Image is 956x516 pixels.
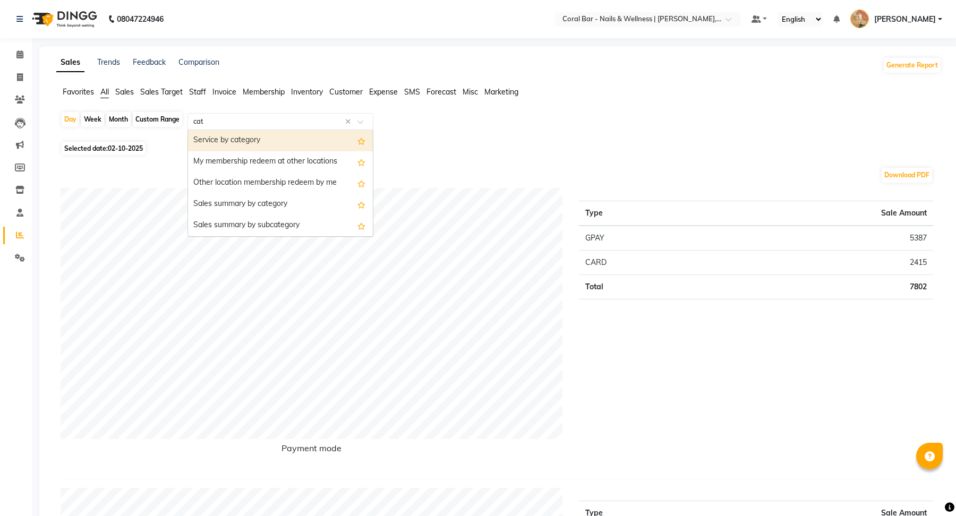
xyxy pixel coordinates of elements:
td: CARD [579,251,709,275]
ng-dropdown-panel: Options list [187,130,373,237]
span: Staff [189,87,206,97]
span: Clear all [345,116,354,127]
div: Week [81,112,104,127]
div: Sales summary by category [188,194,373,215]
td: 2415 [709,251,933,275]
span: Selected date: [62,142,146,155]
span: Membership [243,87,285,97]
a: Sales [56,53,84,72]
span: Forecast [426,87,456,97]
span: [PERSON_NAME] [874,14,936,25]
span: Invoice [212,87,236,97]
span: Favorites [63,87,94,97]
span: Add this report to Favorites List [357,134,365,147]
div: Day [62,112,79,127]
span: Sales Target [140,87,183,97]
span: Misc [463,87,478,97]
span: Add this report to Favorites List [357,219,365,232]
th: Type [579,201,709,226]
div: Month [106,112,131,127]
span: SMS [404,87,420,97]
div: My membership redeem at other locations [188,151,373,173]
img: logo [27,4,100,34]
span: Customer [329,87,363,97]
b: 08047224946 [117,4,164,34]
td: Total [579,275,709,299]
a: Trends [97,57,120,67]
span: Marketing [484,87,518,97]
a: Comparison [178,57,219,67]
td: 7802 [709,275,933,299]
img: Sravya [850,10,869,28]
th: Sale Amount [709,201,933,226]
span: All [100,87,109,97]
span: Add this report to Favorites List [357,198,365,211]
span: Sales [115,87,134,97]
span: 02-10-2025 [108,144,143,152]
h6: Payment mode [61,443,563,458]
a: Feedback [133,57,166,67]
span: Add this report to Favorites List [357,177,365,190]
div: Service by category [188,130,373,151]
div: Sales summary by subcategory [188,215,373,236]
td: 5387 [709,226,933,251]
button: Generate Report [884,58,941,73]
td: GPAY [579,226,709,251]
span: Add this report to Favorites List [357,156,365,168]
span: Expense [369,87,398,97]
div: Custom Range [133,112,182,127]
span: Inventory [291,87,323,97]
div: Other location membership redeem by me [188,173,373,194]
button: Download PDF [882,168,932,183]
